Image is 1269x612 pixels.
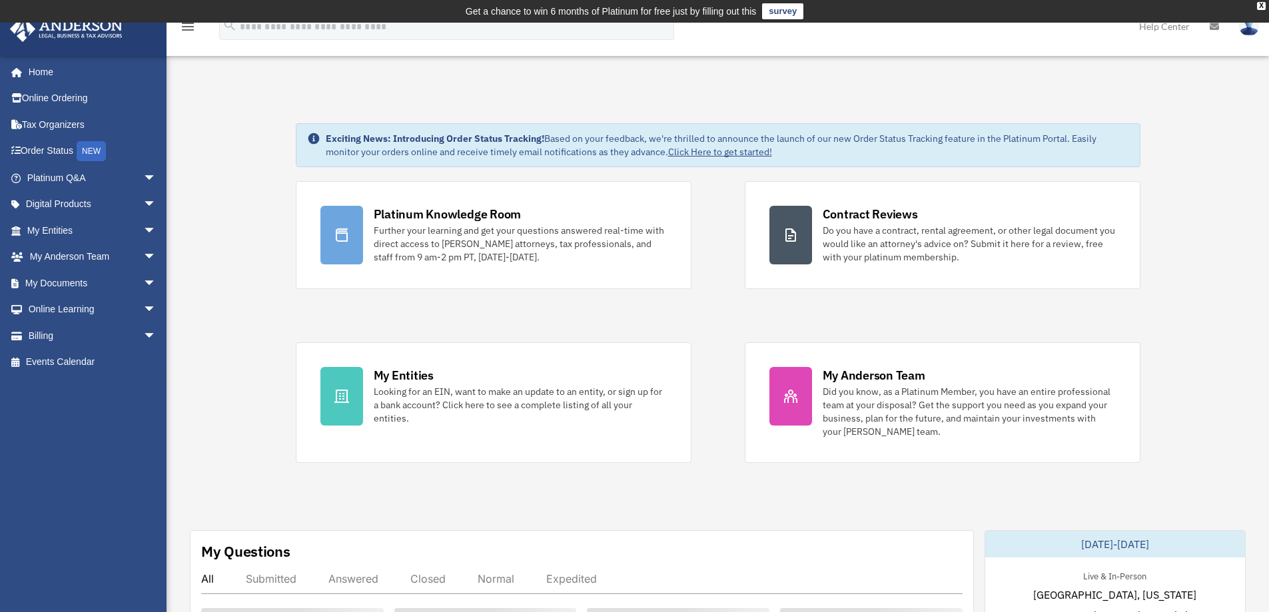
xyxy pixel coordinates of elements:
[668,146,772,158] a: Click Here to get started!
[143,244,170,271] span: arrow_drop_down
[762,3,803,19] a: survey
[180,19,196,35] i: menu
[823,367,925,384] div: My Anderson Team
[201,572,214,585] div: All
[374,385,667,425] div: Looking for an EIN, want to make an update to an entity, or sign up for a bank account? Click her...
[985,531,1245,557] div: [DATE]-[DATE]
[9,322,177,349] a: Billingarrow_drop_down
[180,23,196,35] a: menu
[6,16,127,42] img: Anderson Advisors Platinum Portal
[9,270,177,296] a: My Documentsarrow_drop_down
[823,385,1116,438] div: Did you know, as a Platinum Member, you have an entire professional team at your disposal? Get th...
[326,132,1129,158] div: Based on your feedback, we're thrilled to announce the launch of our new Order Status Tracking fe...
[9,59,170,85] a: Home
[1072,568,1157,582] div: Live & In-Person
[823,224,1116,264] div: Do you have a contract, rental agreement, or other legal document you would like an attorney's ad...
[1239,17,1259,36] img: User Pic
[222,18,237,33] i: search
[9,296,177,323] a: Online Learningarrow_drop_down
[410,572,446,585] div: Closed
[143,322,170,350] span: arrow_drop_down
[9,244,177,270] a: My Anderson Teamarrow_drop_down
[374,224,667,264] div: Further your learning and get your questions answered real-time with direct access to [PERSON_NAM...
[1257,2,1266,10] div: close
[374,206,522,222] div: Platinum Knowledge Room
[9,349,177,376] a: Events Calendar
[77,141,106,161] div: NEW
[745,181,1140,289] a: Contract Reviews Do you have a contract, rental agreement, or other legal document you would like...
[326,133,544,145] strong: Exciting News: Introducing Order Status Tracking!
[9,217,177,244] a: My Entitiesarrow_drop_down
[143,191,170,218] span: arrow_drop_down
[9,138,177,165] a: Order StatusNEW
[466,3,757,19] div: Get a chance to win 6 months of Platinum for free just by filling out this
[823,206,918,222] div: Contract Reviews
[296,342,691,463] a: My Entities Looking for an EIN, want to make an update to an entity, or sign up for a bank accoun...
[143,296,170,324] span: arrow_drop_down
[246,572,296,585] div: Submitted
[328,572,378,585] div: Answered
[143,270,170,297] span: arrow_drop_down
[201,541,290,561] div: My Questions
[9,164,177,191] a: Platinum Q&Aarrow_drop_down
[9,85,177,112] a: Online Ordering
[374,367,434,384] div: My Entities
[9,111,177,138] a: Tax Organizers
[143,217,170,244] span: arrow_drop_down
[143,164,170,192] span: arrow_drop_down
[478,572,514,585] div: Normal
[9,191,177,218] a: Digital Productsarrow_drop_down
[1033,587,1196,603] span: [GEOGRAPHIC_DATA], [US_STATE]
[546,572,597,585] div: Expedited
[745,342,1140,463] a: My Anderson Team Did you know, as a Platinum Member, you have an entire professional team at your...
[296,181,691,289] a: Platinum Knowledge Room Further your learning and get your questions answered real-time with dire...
